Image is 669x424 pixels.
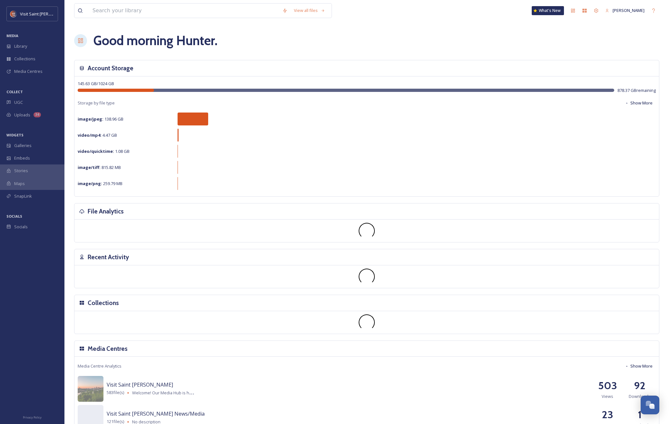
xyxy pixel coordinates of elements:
span: Library [14,43,27,49]
span: 815.82 MB [78,164,121,170]
span: 583 file(s) [107,389,124,396]
span: Uploads [14,112,30,118]
span: Stories [14,168,28,174]
span: SOCIALS [6,214,22,219]
div: 34 [34,112,41,117]
a: Privacy Policy [23,413,42,421]
span: 145.63 GB / 1024 GB [78,81,114,86]
input: Search your library [89,4,279,18]
span: Visit Saint [PERSON_NAME] [20,11,72,17]
span: Media Centres [14,68,43,74]
strong: image/tiff : [78,164,101,170]
span: 1.08 GB [78,148,130,154]
span: Media Centre Analytics [78,363,121,369]
button: Show More [622,360,656,372]
h2: 92 [634,378,645,393]
h3: Recent Activity [88,252,129,262]
img: f82f1595-19e7-4fae-9d4b-baac663238e6.jpg [78,376,103,402]
span: UGC [14,99,23,105]
span: MEDIA [6,33,18,38]
span: Visit Saint [PERSON_NAME] [107,381,173,388]
span: Collections [14,56,35,62]
h2: 1 [638,407,642,422]
span: 259.79 MB [78,181,122,186]
span: Socials [14,224,28,230]
span: 4.47 GB [78,132,117,138]
a: [PERSON_NAME] [602,4,648,17]
span: 138.96 GB [78,116,123,122]
a: What's New [532,6,564,15]
strong: video/quicktime : [78,148,114,154]
h2: 23 [602,407,613,422]
a: View all files [291,4,328,17]
h3: File Analytics [88,207,124,216]
span: Galleries [14,143,32,149]
span: Visit Saint [PERSON_NAME] News/Media [107,410,205,417]
h3: Collections [88,298,119,308]
span: Views [602,393,613,399]
span: Embeds [14,155,30,161]
img: Visit%20Saint%20Paul%20Updated%20Profile%20Image.jpg [10,11,17,17]
button: Show More [622,97,656,109]
span: Storage by file type [78,100,115,106]
h3: Account Storage [88,64,133,73]
span: COLLECT [6,89,23,94]
span: SnapLink [14,193,32,199]
strong: image/png : [78,181,102,186]
button: Open Chat [641,396,659,414]
span: 878.37 GB remaining [617,87,656,94]
span: [PERSON_NAME] [613,7,645,13]
h3: Media Centres [88,344,128,353]
h1: Good morning Hunter . [93,31,218,50]
span: Privacy Policy [23,415,42,419]
h2: 503 [598,378,617,393]
span: WIDGETS [6,133,24,137]
strong: video/mp4 : [78,132,102,138]
span: Maps [14,181,25,187]
strong: image/jpeg : [78,116,103,122]
span: Downloads [629,393,651,399]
